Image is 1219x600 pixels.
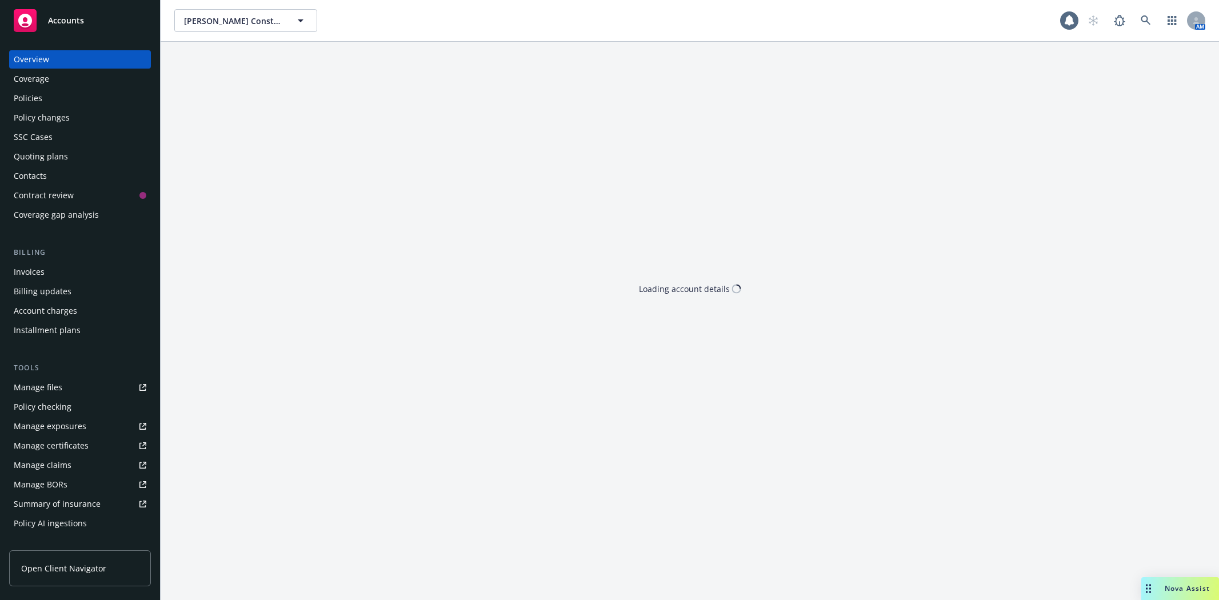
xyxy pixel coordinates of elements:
div: Billing updates [14,282,71,301]
a: Contacts [9,167,151,185]
div: Coverage [14,70,49,88]
div: Tools [9,362,151,374]
div: Overview [14,50,49,69]
a: Search [1134,9,1157,32]
a: Quoting plans [9,147,151,166]
div: Quoting plans [14,147,68,166]
a: Switch app [1161,9,1184,32]
div: Invoices [14,263,45,281]
div: Policy changes [14,109,70,127]
span: Accounts [48,16,84,25]
a: Manage files [9,378,151,397]
a: Manage claims [9,456,151,474]
div: Manage claims [14,456,71,474]
div: Billing [9,247,151,258]
a: Account charges [9,302,151,320]
div: Policy AI ingestions [14,514,87,533]
a: Contract review [9,186,151,205]
button: [PERSON_NAME] Construction Co. Inc. [174,9,317,32]
a: Policy checking [9,398,151,416]
div: Loading account details [639,283,730,295]
a: Billing updates [9,282,151,301]
div: SSC Cases [14,128,53,146]
span: [PERSON_NAME] Construction Co. Inc. [184,15,283,27]
a: Manage BORs [9,475,151,494]
a: Manage exposures [9,417,151,435]
div: Manage exposures [14,417,86,435]
a: Summary of insurance [9,495,151,513]
span: Open Client Navigator [21,562,106,574]
div: Manage BORs [14,475,67,494]
div: Drag to move [1141,577,1156,600]
a: Coverage [9,70,151,88]
div: Installment plans [14,321,81,339]
div: Summary of insurance [14,495,101,513]
div: Contacts [14,167,47,185]
a: Policy changes [9,109,151,127]
button: Nova Assist [1141,577,1219,600]
a: Report a Bug [1108,9,1131,32]
a: Accounts [9,5,151,37]
a: Overview [9,50,151,69]
a: SSC Cases [9,128,151,146]
div: Contract review [14,186,74,205]
div: Policies [14,89,42,107]
div: Account charges [14,302,77,320]
div: Coverage gap analysis [14,206,99,224]
div: Manage certificates [14,437,89,455]
a: Coverage gap analysis [9,206,151,224]
a: Policies [9,89,151,107]
a: Invoices [9,263,151,281]
a: Start snowing [1082,9,1105,32]
a: Installment plans [9,321,151,339]
a: Policy AI ingestions [9,514,151,533]
span: Nova Assist [1165,583,1210,593]
div: Manage files [14,378,62,397]
a: Manage certificates [9,437,151,455]
div: Policy checking [14,398,71,416]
